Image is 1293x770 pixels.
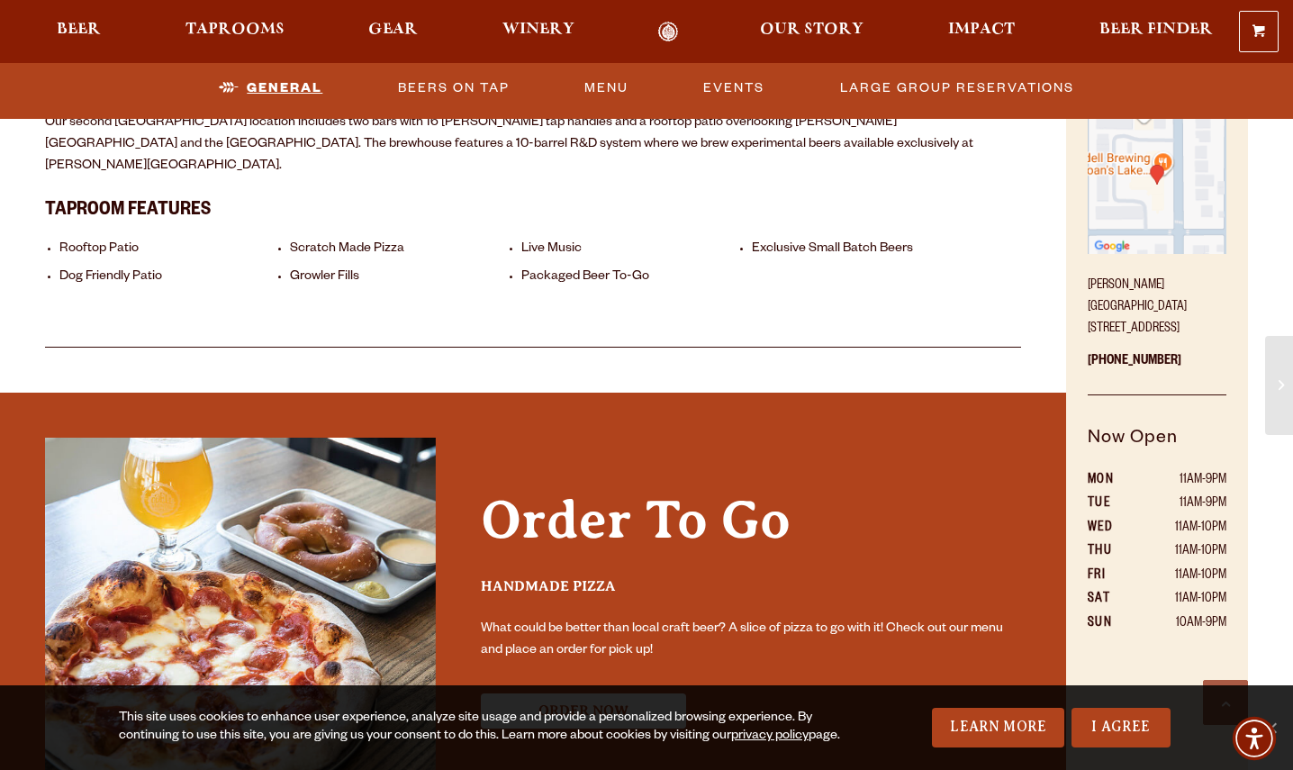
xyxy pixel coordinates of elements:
[948,23,1015,37] span: Impact
[760,23,864,37] span: Our Story
[119,710,841,746] div: This site uses cookies to enhance user experience, analyze site usage and provide a personalized ...
[577,68,636,109] a: Menu
[1088,469,1135,493] th: MON
[752,241,973,258] li: Exclusive Small Batch Beers
[1088,565,1135,588] th: FRI
[1088,265,1226,340] p: [PERSON_NAME][GEOGRAPHIC_DATA] [STREET_ADDRESS]
[731,729,809,744] a: privacy policy
[1135,493,1226,516] td: 11AM-9PM
[1088,493,1135,516] th: TUE
[521,241,743,258] li: Live Music
[45,113,1021,177] p: Our second [GEOGRAPHIC_DATA] location includes two bars with 16 [PERSON_NAME] tap handles and a r...
[1203,680,1248,725] a: Scroll to top
[833,68,1081,109] a: Large Group Reservations
[1135,540,1226,564] td: 11AM-10PM
[45,22,113,42] a: Beer
[1099,23,1213,37] span: Beer Finder
[491,22,586,42] a: Winery
[521,269,743,286] li: Packaged Beer To-Go
[635,22,702,42] a: Odell Home
[59,269,281,286] li: Dog Friendly Patio
[481,577,1021,611] h3: Handmade Pizza
[932,708,1064,747] a: Learn More
[748,22,875,42] a: Our Story
[1088,245,1226,259] a: Find on Google Maps (opens in a new window)
[1088,612,1135,636] th: SUN
[290,269,511,286] li: Growler Fills
[1135,565,1226,588] td: 11AM-10PM
[1088,340,1226,395] p: [PHONE_NUMBER]
[1088,115,1226,254] img: Small thumbnail of location on map
[481,490,1021,569] h2: Order To Go
[368,23,418,37] span: Gear
[481,619,1021,662] p: What could be better than local craft beer? A slice of pizza to go with it! Check out our menu an...
[357,22,429,42] a: Gear
[57,23,101,37] span: Beer
[1088,540,1135,564] th: THU
[45,189,1021,227] h3: Taproom Features
[391,68,517,109] a: Beers On Tap
[185,23,285,37] span: Taprooms
[1088,22,1225,42] a: Beer Finder
[1135,588,1226,611] td: 11AM-10PM
[1135,517,1226,540] td: 11AM-10PM
[1088,588,1135,611] th: SAT
[1071,708,1171,747] a: I Agree
[290,241,511,258] li: Scratch Made Pizza
[1088,517,1135,540] th: WED
[1233,717,1276,760] div: Accessibility Menu
[212,68,330,109] a: General
[936,22,1026,42] a: Impact
[1135,612,1226,636] td: 10AM-9PM
[1088,425,1226,470] h5: Now Open
[502,23,574,37] span: Winery
[696,68,772,109] a: Events
[174,22,296,42] a: Taprooms
[59,241,281,258] li: Rooftop Patio
[1135,469,1226,493] td: 11AM-9PM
